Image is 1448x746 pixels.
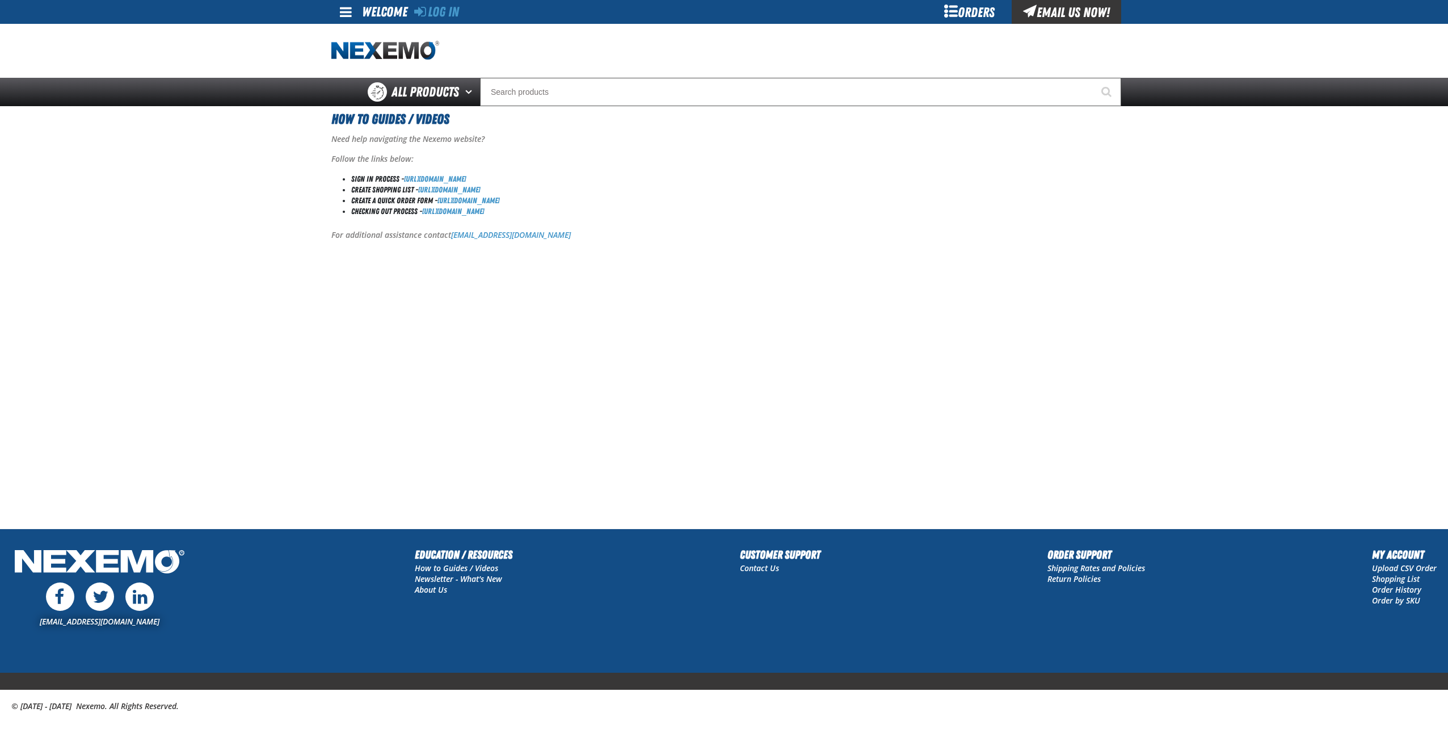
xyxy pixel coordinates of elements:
h2: My Account [1372,546,1437,563]
a: Order History [1372,584,1421,595]
input: Search [480,78,1121,106]
a: Shopping List [1372,573,1420,584]
p: Follow the links below: [331,154,1117,165]
a: Order by SKU [1372,595,1420,606]
a: Upload CSV Order [1372,563,1437,573]
a: About Us [415,584,447,595]
a: [EMAIL_ADDRESS][DOMAIN_NAME] [40,616,159,627]
a: [URL][DOMAIN_NAME] [437,196,499,205]
h2: Customer Support [740,546,820,563]
a: [URL][DOMAIN_NAME] [422,207,484,216]
li: Sign In Process - [351,174,1117,185]
img: Nexemo Logo [11,546,188,580]
span: How to Guides / Videos [331,111,449,127]
img: Nexemo logo [331,41,439,61]
li: Create Shopping List - [351,185,1117,195]
p: For additional assistance contact [331,230,1117,241]
a: Shipping Rates and Policies [1047,563,1145,573]
a: Home [331,41,439,61]
a: Log In [414,4,459,20]
h2: Education / Resources [415,546,512,563]
li: Checking Out Process - [351,206,1117,217]
a: [EMAIL_ADDRESS][DOMAIN_NAME] [451,229,571,240]
a: How to Guides / Videos [415,563,498,573]
button: Start Searching [1093,78,1121,106]
a: Newsletter - What's New [415,573,502,584]
button: Open All Products pages [461,78,480,106]
span: All Products [392,82,459,102]
a: [URL][DOMAIN_NAME] [404,174,466,183]
h2: Order Support [1047,546,1145,563]
p: Need help navigating the Nexemo website? [331,134,1117,145]
a: [URL][DOMAIN_NAME] [418,185,480,194]
a: Return Policies [1047,573,1101,584]
li: Create a Quick Order Form - [351,195,1117,206]
a: Contact Us [740,563,779,573]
